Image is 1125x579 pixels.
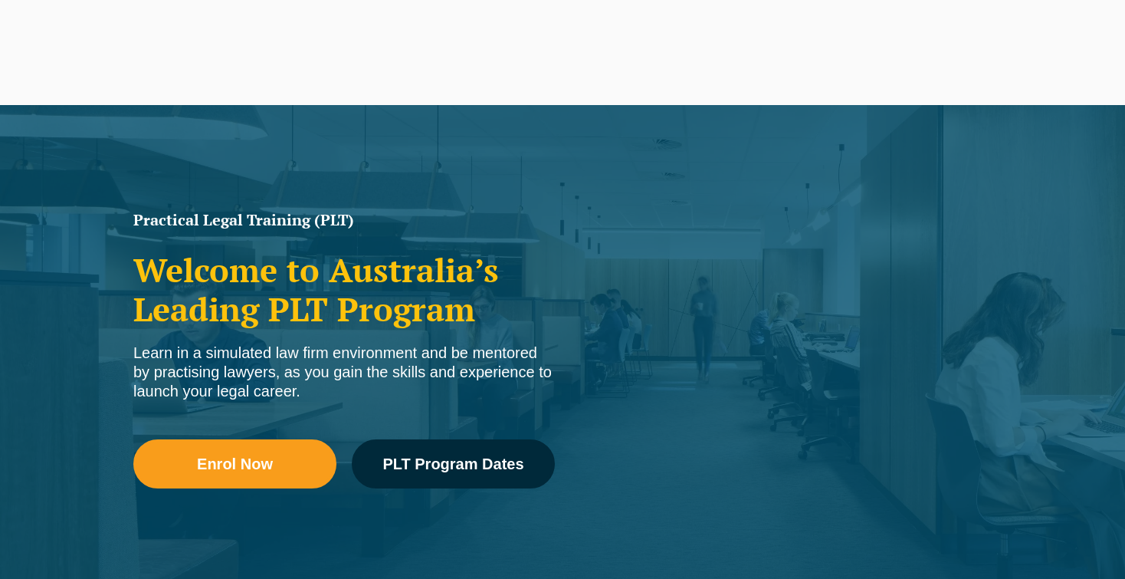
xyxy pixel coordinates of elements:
h1: Practical Legal Training (PLT) [133,212,555,228]
h2: Welcome to Australia’s Leading PLT Program [133,251,555,328]
div: Learn in a simulated law firm environment and be mentored by practising lawyers, as you gain the ... [133,344,555,401]
a: PLT Program Dates [352,439,555,489]
span: PLT Program Dates [382,456,523,472]
span: Enrol Now [197,456,273,472]
a: Enrol Now [133,439,336,489]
